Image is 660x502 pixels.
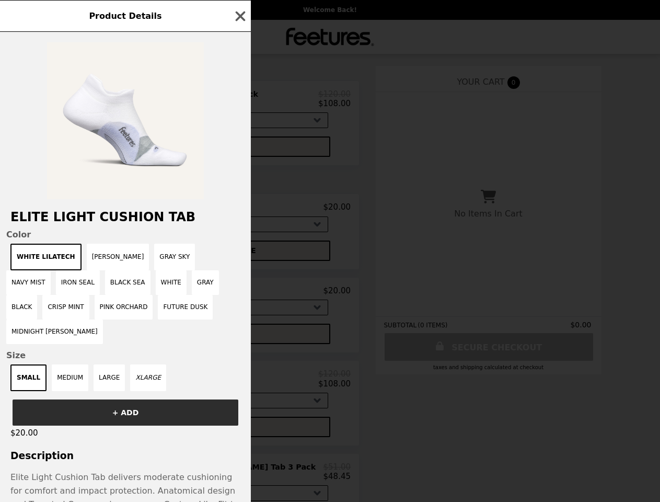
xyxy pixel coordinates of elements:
[105,270,150,295] button: Black Sea
[6,320,103,344] button: Midnight [PERSON_NAME]
[156,270,187,295] button: White
[158,295,213,320] button: Future Dusk
[13,400,238,426] button: + ADD
[10,244,82,270] button: White Lilatech
[89,11,161,21] span: Product Details
[10,364,47,391] button: SMALL
[42,295,89,320] button: Crisp Mint
[47,42,204,199] img: White Lilatech / SMALL
[6,270,51,295] button: Navy Mist
[192,270,219,295] button: Gray
[6,230,245,239] span: Color
[130,364,166,391] button: XLARGE
[94,364,125,391] button: LARGE
[95,295,153,320] button: Pink Orchard
[87,244,149,270] button: [PERSON_NAME]
[6,350,245,360] span: Size
[52,364,88,391] button: MEDIUM
[6,295,37,320] button: Black
[56,270,100,295] button: Iron Seal
[154,244,195,270] button: Gray Sky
